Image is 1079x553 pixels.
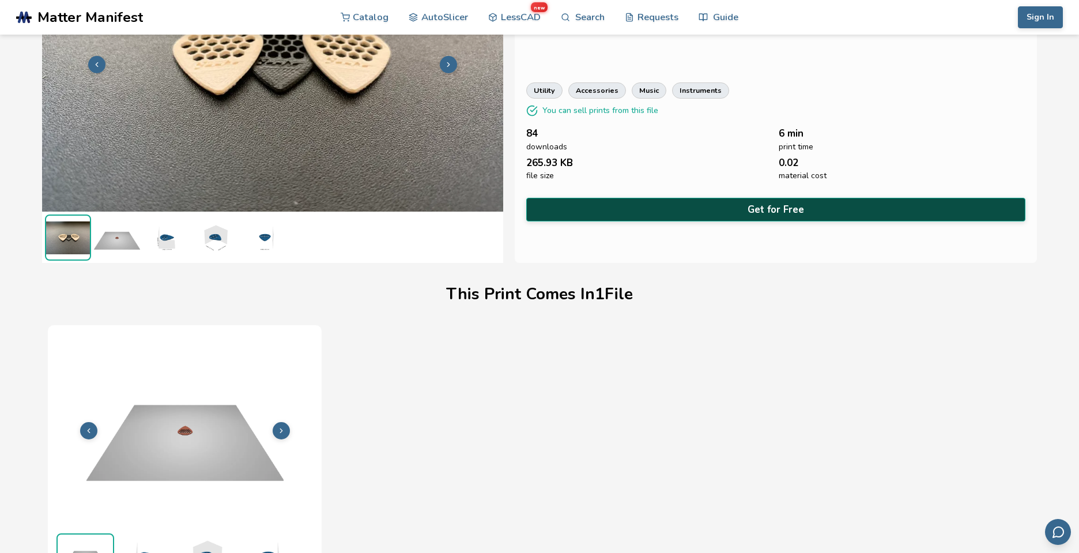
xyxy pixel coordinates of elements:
button: Get for Free [526,198,1025,221]
span: file size [526,171,554,180]
img: 1_3D_Dimensions [192,215,238,261]
button: Send feedback via email [1045,519,1071,545]
a: accessories [568,82,626,99]
img: 1_3D_Dimensions [241,215,287,261]
img: 1_Print_Preview [94,215,140,261]
span: new [530,2,549,13]
span: 0.02 [779,157,798,168]
a: utility [526,82,563,99]
span: material cost [779,171,827,180]
a: music [632,82,666,99]
span: print time [779,142,813,152]
button: Sign In [1018,6,1063,28]
span: downloads [526,142,567,152]
p: You can sell prints from this file [542,104,658,116]
span: 6 min [779,128,803,139]
a: instruments [672,82,729,99]
img: 1_3D_Dimensions [143,215,189,261]
span: Matter Manifest [37,9,143,25]
span: 265.93 KB [526,157,573,168]
span: 84 [526,128,538,139]
h1: This Print Comes In 1 File [446,285,633,303]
